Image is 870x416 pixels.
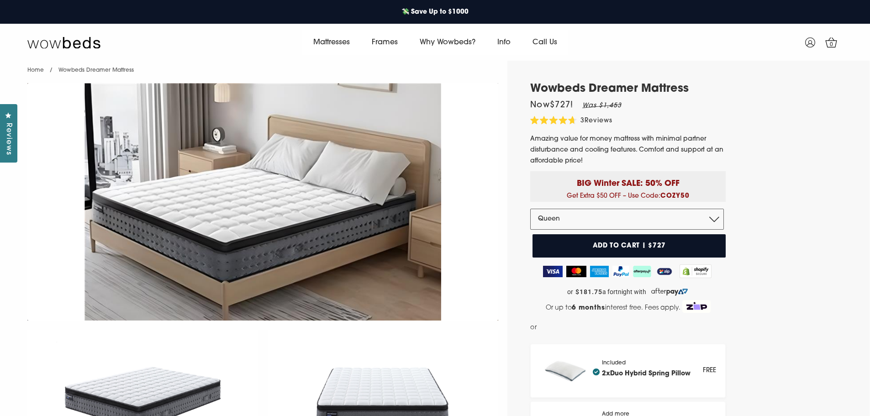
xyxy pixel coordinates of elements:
a: or $181.75 a fortnight with [530,285,726,299]
img: ZipPay Logo [655,266,674,277]
strong: 6 months [572,305,606,311]
span: 0 [827,40,836,49]
strong: $181.75 [575,288,602,296]
img: Zip Logo [682,300,711,313]
img: Shopify secure badge [680,264,712,278]
a: Why Wowbeds? [409,30,486,55]
a: 0 [820,31,843,54]
span: or [567,288,573,296]
div: FREE [703,365,716,376]
span: Reviews [2,123,14,155]
a: Duo Hybrid Spring Pillow [610,370,691,377]
button: Add to cart | $727 [533,234,726,258]
img: pillow_140x.png [540,353,593,388]
em: Was $1,453 [582,102,622,109]
a: Call Us [522,30,568,55]
img: AfterPay Logo [633,266,651,277]
span: Get Extra $50 OFF – Use Code: [567,193,690,200]
span: 3 [580,117,585,124]
p: BIG Winter SALE: 50% OFF [537,171,719,190]
span: Or up to interest free. Fees apply. [546,305,681,311]
img: MasterCard Logo [566,266,587,277]
a: Home [27,68,44,73]
div: 3Reviews [530,116,612,126]
img: PayPal Logo [612,266,630,277]
iframe: PayPal Message 1 [539,322,725,336]
a: Info [486,30,522,55]
a: Frames [361,30,409,55]
img: Wow Beds Logo [27,36,100,49]
b: COZY50 [660,193,690,200]
span: or [530,322,537,333]
span: / [50,68,53,73]
h1: Wowbeds Dreamer Mattress [530,83,726,96]
img: Visa Logo [543,266,563,277]
a: 💸 Save Up to $1000 [397,3,473,21]
span: Now $727 ! [530,101,573,110]
div: Included [602,360,691,381]
span: a fortnight with [602,288,646,296]
a: Mattresses [302,30,361,55]
span: Reviews [585,117,612,124]
span: Amazing value for money mattress with minimal partner disturbance and cooling features. Comfort a... [530,136,723,164]
span: Wowbeds Dreamer Mattress [58,68,134,73]
h4: 2x [593,369,691,378]
img: American Express Logo [590,266,609,277]
nav: breadcrumbs [27,55,134,79]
